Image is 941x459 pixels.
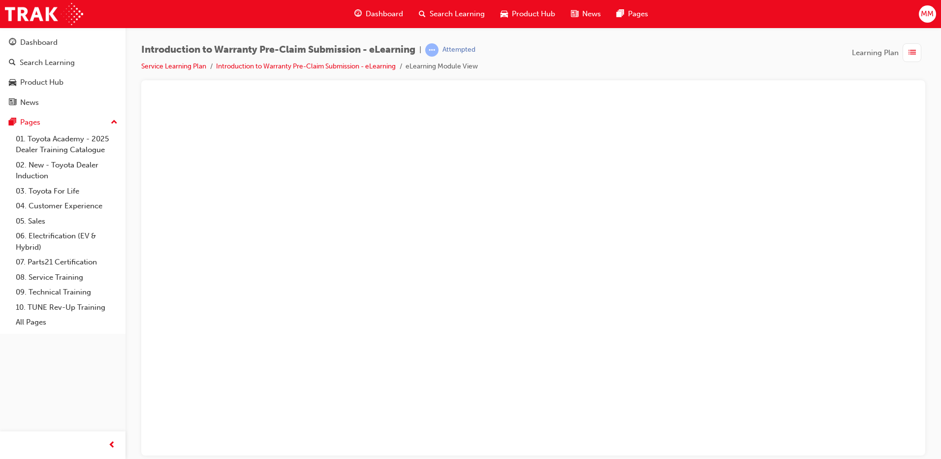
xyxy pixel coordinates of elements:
span: car-icon [9,78,16,87]
a: 09. Technical Training [12,285,122,300]
a: search-iconSearch Learning [411,4,493,24]
span: guage-icon [9,38,16,47]
a: guage-iconDashboard [346,4,411,24]
a: 02. New - Toyota Dealer Induction [12,158,122,184]
div: Search Learning [20,57,75,68]
div: Dashboard [20,37,58,48]
span: list-icon [909,47,916,59]
span: Product Hub [512,8,555,20]
span: Search Learning [430,8,485,20]
span: | [419,44,421,56]
a: 01. Toyota Academy - 2025 Dealer Training Catalogue [12,131,122,158]
span: MM [921,8,934,20]
a: 08. Service Training [12,270,122,285]
button: DashboardSearch LearningProduct HubNews [4,32,122,113]
a: 04. Customer Experience [12,198,122,214]
a: 03. Toyota For Life [12,184,122,199]
span: Dashboard [366,8,403,20]
a: News [4,94,122,112]
button: Pages [4,113,122,131]
span: learningRecordVerb_ATTEMPT-icon [425,43,439,57]
a: Service Learning Plan [141,62,206,70]
a: Product Hub [4,73,122,92]
span: guage-icon [354,8,362,20]
button: MM [919,5,936,23]
span: Pages [628,8,648,20]
div: Attempted [442,45,475,55]
button: Learning Plan [852,43,925,62]
a: Search Learning [4,54,122,72]
a: 07. Parts21 Certification [12,255,122,270]
span: Learning Plan [852,47,899,59]
a: car-iconProduct Hub [493,4,563,24]
span: pages-icon [9,118,16,127]
a: 05. Sales [12,214,122,229]
span: news-icon [571,8,578,20]
a: Dashboard [4,33,122,52]
div: Product Hub [20,77,63,88]
span: up-icon [111,116,118,129]
a: pages-iconPages [609,4,656,24]
div: News [20,97,39,108]
span: car-icon [501,8,508,20]
span: Introduction to Warranty Pre-Claim Submission - eLearning [141,44,415,56]
a: news-iconNews [563,4,609,24]
a: 10. TUNE Rev-Up Training [12,300,122,315]
li: eLearning Module View [406,61,478,72]
span: News [582,8,601,20]
span: news-icon [9,98,16,107]
img: Trak [5,3,83,25]
span: search-icon [419,8,426,20]
span: prev-icon [108,439,116,452]
a: Introduction to Warranty Pre-Claim Submission - eLearning [216,62,396,70]
a: All Pages [12,315,122,330]
span: pages-icon [617,8,624,20]
span: search-icon [9,59,16,67]
div: Pages [20,117,40,128]
a: 06. Electrification (EV & Hybrid) [12,229,122,255]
